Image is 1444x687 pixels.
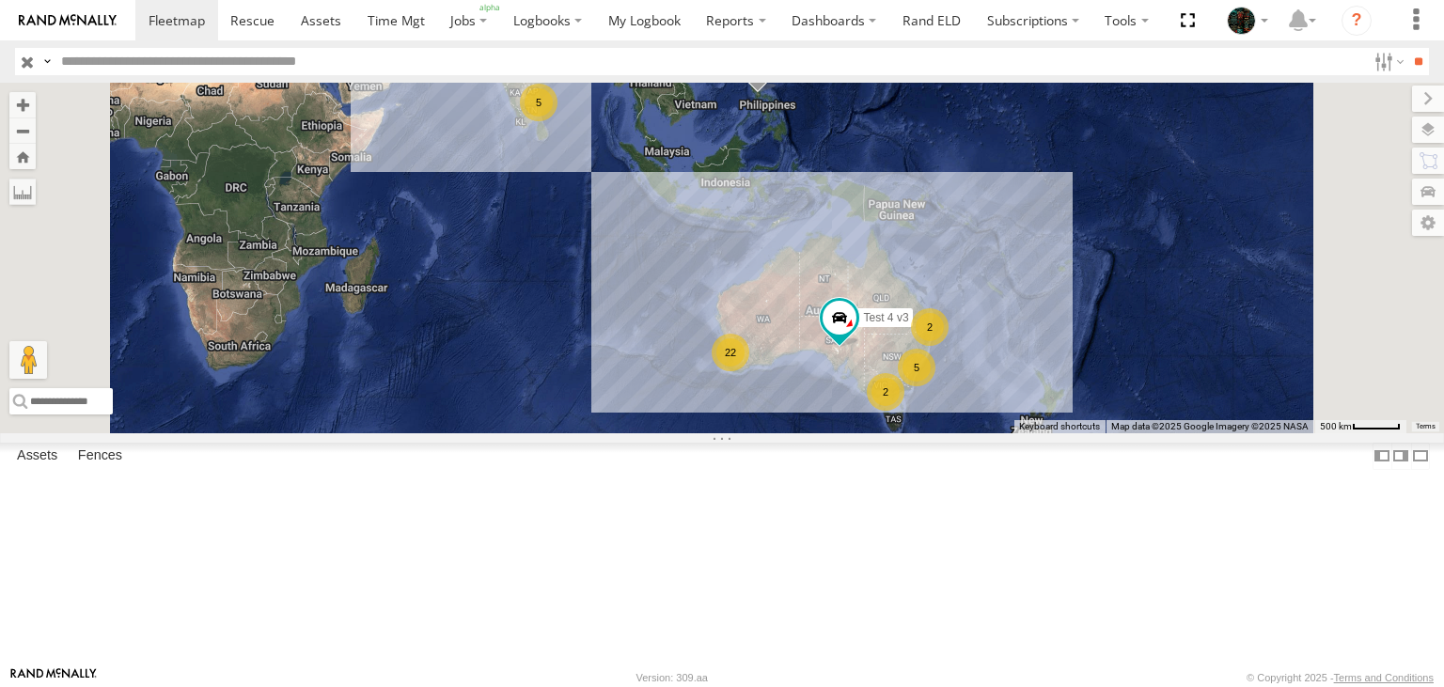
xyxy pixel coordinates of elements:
label: Search Filter Options [1367,48,1407,75]
button: Zoom in [9,92,36,117]
a: Visit our Website [10,668,97,687]
div: 2 [911,308,949,346]
label: Hide Summary Table [1411,443,1430,470]
label: Fences [69,444,132,470]
label: Dock Summary Table to the Left [1373,443,1391,470]
i: ? [1342,6,1372,36]
span: Map data ©2025 Google Imagery ©2025 NASA [1111,421,1309,431]
div: Version: 309.aa [636,672,708,683]
img: rand-logo.svg [19,14,117,27]
div: 5 [520,84,557,121]
span: 500 km [1320,421,1352,431]
div: 2 [867,373,904,411]
button: Map Scale: 500 km per 48 pixels [1314,420,1406,433]
button: Keyboard shortcuts [1019,420,1100,433]
button: Drag Pegman onto the map to open Street View [9,341,47,379]
button: Zoom Home [9,144,36,169]
div: Naresh Boobalan [1220,7,1275,35]
label: Search Query [39,48,55,75]
label: Dock Summary Table to the Right [1391,443,1410,470]
label: Map Settings [1412,210,1444,236]
div: 22 [712,334,749,371]
div: 5 [898,349,935,386]
label: Assets [8,444,67,470]
button: Zoom out [9,117,36,144]
a: Terms and Conditions [1334,672,1434,683]
span: Test 4 v3 [864,312,909,325]
a: Terms (opens in new tab) [1416,422,1436,429]
div: © Copyright 2025 - [1247,672,1434,683]
label: Measure [9,179,36,205]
